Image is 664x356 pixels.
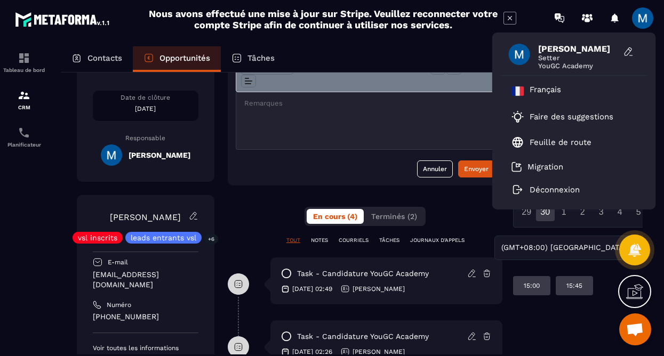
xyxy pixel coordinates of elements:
h2: Nous avons effectué une mise à jour sur Stripe. Veuillez reconnecter votre compte Stripe afin de ... [148,8,498,30]
p: Contacts [87,53,122,63]
img: formation [18,89,30,102]
p: leads entrants vsl [131,234,196,241]
p: 15:00 [524,281,540,290]
p: Opportunités [159,53,210,63]
p: Responsable [93,134,198,142]
p: [PERSON_NAME] [353,285,405,293]
p: Tâches [247,53,275,63]
span: YouGC Academy [538,62,618,70]
div: 29 [517,203,536,221]
p: COURRIELS [339,237,369,244]
p: Français [530,85,561,98]
div: 3 [592,203,611,221]
p: [PERSON_NAME] [353,347,405,356]
button: En cours (4) [307,209,364,224]
div: 30 [536,203,555,221]
a: formationformationCRM [3,81,45,118]
img: formation [18,52,30,64]
p: vsl inscrits [78,234,117,241]
p: JOURNAUX D'APPELS [410,237,465,244]
p: Voir toutes les informations [93,344,198,352]
a: Faire des suggestions [511,110,623,123]
a: Tâches [221,46,285,72]
span: (GMT+08:00) [GEOGRAPHIC_DATA] [499,242,628,254]
img: scheduler [18,126,30,139]
a: [PERSON_NAME] [110,212,181,222]
div: 4 [611,203,629,221]
div: 5 [629,203,648,221]
a: Feuille de route [511,136,591,149]
div: Search for option [494,236,651,260]
p: task - Candidature YouGC Academy [297,269,429,279]
p: Date de clôture [93,93,198,102]
div: 1 [555,203,573,221]
p: [PHONE_NUMBER] [93,312,198,322]
div: Ouvrir le chat [619,313,651,345]
p: +6 [204,233,218,245]
p: [DATE] 02:26 [292,347,332,356]
p: Feuille de route [530,137,591,147]
p: E-mail [108,258,128,266]
a: Contacts [61,46,133,72]
p: NOTES [311,237,328,244]
div: 2 [573,203,592,221]
a: Migration [511,161,563,172]
button: Annuler [417,160,453,177]
img: logo [15,10,111,29]
p: Déconnexion [530,185,580,195]
p: task - Candidature YouGC Academy [297,331,429,342]
p: Tableau de bord [3,67,45,73]
a: schedulerschedulerPlanificateur [3,118,45,156]
p: CRM [3,104,45,110]
span: Terminés (2) [371,212,417,221]
p: 15:45 [566,281,582,290]
p: Faire des suggestions [530,112,613,122]
p: Numéro [107,301,131,309]
p: [DATE] 02:49 [292,285,332,293]
button: Envoyer [458,160,494,177]
span: [PERSON_NAME] [538,44,618,54]
p: [EMAIL_ADDRESS][DOMAIN_NAME] [93,270,198,290]
p: [DATE] [93,104,198,113]
a: formationformationTableau de bord [3,44,45,81]
span: En cours (4) [313,212,357,221]
h5: [PERSON_NAME] [129,151,190,159]
p: Migration [527,162,563,172]
a: Opportunités [133,46,221,72]
div: Envoyer [464,164,489,174]
p: TÂCHES [379,237,399,244]
span: Setter [538,54,618,62]
p: TOUT [286,237,300,244]
p: Planificateur [3,142,45,148]
button: Terminés (2) [365,209,423,224]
